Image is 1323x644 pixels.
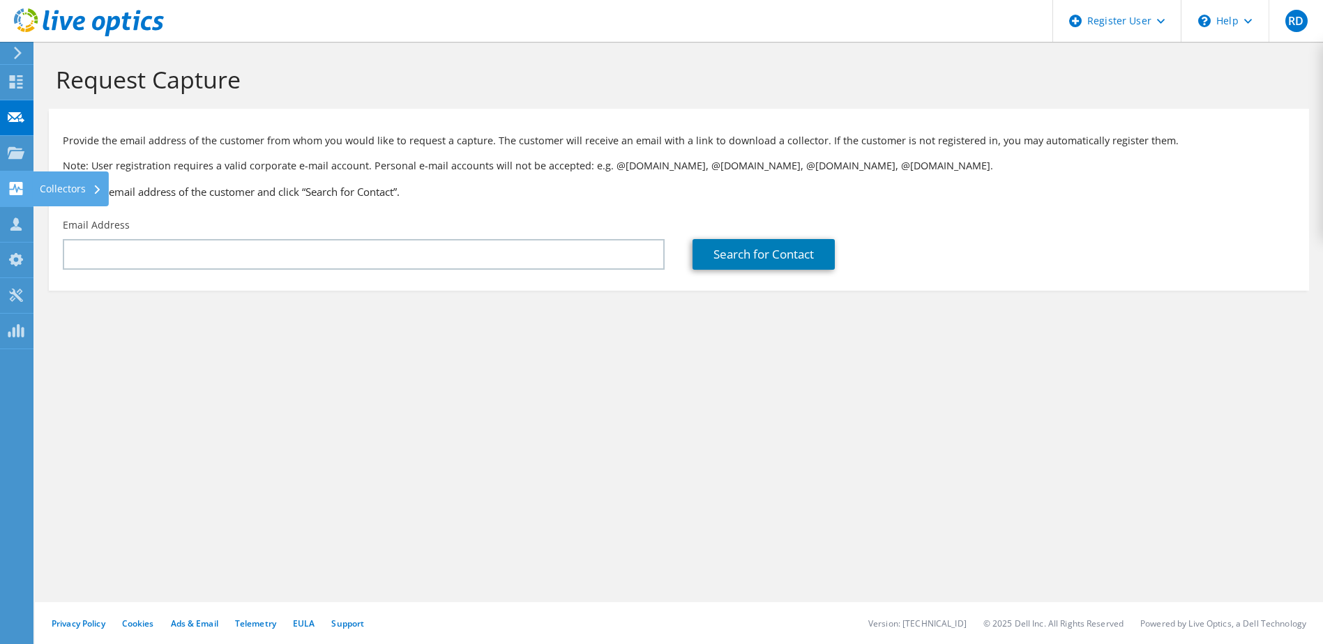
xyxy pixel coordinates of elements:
p: Provide the email address of the customer from whom you would like to request a capture. The cust... [63,133,1295,148]
div: Collectors [33,171,109,206]
a: EULA [293,618,315,629]
p: Note: User registration requires a valid corporate e-mail account. Personal e-mail accounts will ... [63,158,1295,174]
li: Powered by Live Optics, a Dell Technology [1140,618,1306,629]
a: Search for Contact [693,239,835,270]
h3: Enter the email address of the customer and click “Search for Contact”. [63,184,1295,199]
a: Support [331,618,364,629]
li: © 2025 Dell Inc. All Rights Reserved [983,618,1124,629]
label: Email Address [63,218,130,232]
li: Version: [TECHNICAL_ID] [868,618,967,629]
svg: \n [1198,15,1211,27]
a: Telemetry [235,618,276,629]
h1: Request Capture [56,65,1295,94]
a: Cookies [122,618,154,629]
span: RD [1285,10,1308,32]
a: Privacy Policy [52,618,105,629]
a: Ads & Email [171,618,218,629]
